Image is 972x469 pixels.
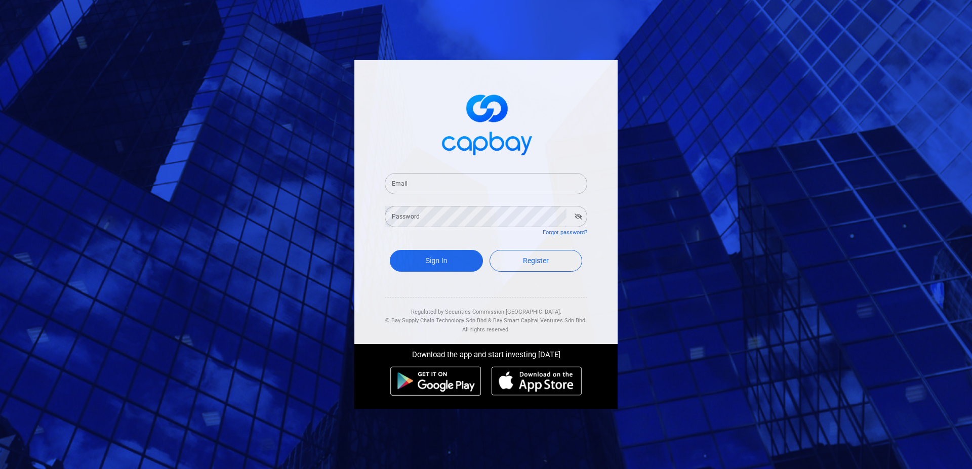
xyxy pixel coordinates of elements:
span: Register [523,257,549,265]
img: logo [435,86,537,161]
div: Regulated by Securities Commission [GEOGRAPHIC_DATA]. & All rights reserved. [385,297,587,334]
span: © Bay Supply Chain Technology Sdn Bhd [385,317,487,324]
span: Bay Smart Capital Ventures Sdn Bhd. [493,317,587,324]
div: Download the app and start investing [DATE] [347,344,625,361]
img: android [390,366,481,396]
img: ios [492,366,582,396]
button: Sign In [390,250,483,272]
a: Register [490,250,583,272]
a: Forgot password? [543,229,587,236]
